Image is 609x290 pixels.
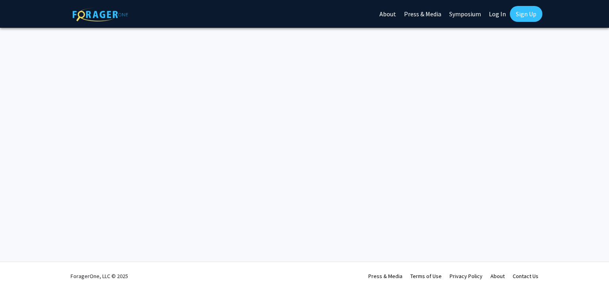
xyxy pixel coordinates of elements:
[510,6,542,22] a: Sign Up
[450,273,483,280] a: Privacy Policy
[410,273,442,280] a: Terms of Use
[73,8,128,21] img: ForagerOne Logo
[368,273,402,280] a: Press & Media
[513,273,538,280] a: Contact Us
[71,262,128,290] div: ForagerOne, LLC © 2025
[490,273,505,280] a: About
